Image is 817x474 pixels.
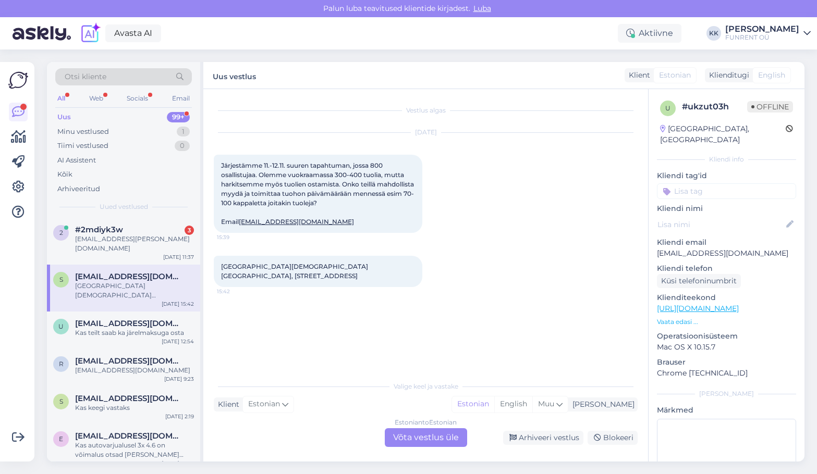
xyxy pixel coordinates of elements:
[75,366,194,375] div: [EMAIL_ADDRESS][DOMAIN_NAME]
[163,253,194,261] div: [DATE] 11:37
[59,276,63,283] span: s
[75,356,184,366] span: raidveeepp@gmail.com
[59,360,64,368] span: r
[657,183,796,199] input: Lisa tag
[503,431,583,445] div: Arhiveeri vestlus
[105,24,161,42] a: Avasta AI
[657,368,796,379] p: Chrome [TECHNICAL_ID]
[659,70,691,81] span: Estonian
[100,202,148,211] span: Uued vestlused
[59,435,63,443] span: E
[221,161,416,226] span: Järjestämme 11.-12.11. suuren tapahtuman, jossa 800 osallistujaa. Olemme vuokraamassa 300-400 tuo...
[125,92,150,105] div: Socials
[214,399,239,410] div: Klient
[213,68,256,82] label: Uus vestlus
[657,219,784,230] input: Lisa nimi
[657,389,796,398] div: [PERSON_NAME]
[657,342,796,353] p: Mac OS X 10.15.7
[657,304,739,313] a: [URL][DOMAIN_NAME]
[725,33,799,42] div: FUNRENT OÜ
[75,319,184,328] span: ularomel@gmail.com
[618,24,681,43] div: Aktiivne
[177,127,190,137] div: 1
[57,155,96,166] div: AI Assistent
[706,26,721,41] div: KK
[221,263,370,280] span: [GEOGRAPHIC_DATA][DEMOGRAPHIC_DATA] [GEOGRAPHIC_DATA], [STREET_ADDRESS]
[494,396,532,412] div: English
[57,169,72,180] div: Kõik
[162,300,194,308] div: [DATE] 15:42
[665,104,670,112] span: u
[75,272,184,281] span: sakari@riverchurch.fi
[239,218,354,226] a: [EMAIL_ADDRESS][DOMAIN_NAME]
[625,70,650,81] div: Klient
[214,106,638,115] div: Vestlus algas
[57,141,108,151] div: Tiimi vestlused
[657,263,796,274] p: Kliendi telefon
[59,397,63,405] span: s
[57,184,100,194] div: Arhiveeritud
[57,112,71,122] div: Uus
[747,101,793,113] span: Offline
[75,441,194,459] div: Kas autovarjualusel 3x 4.6 on võimalus otsad [PERSON_NAME] panna.
[657,292,796,303] p: Klienditeekond
[657,317,796,327] p: Vaata edasi ...
[214,382,638,391] div: Valige keel ja vastake
[660,123,786,145] div: [GEOGRAPHIC_DATA], [GEOGRAPHIC_DATA]
[214,128,638,137] div: [DATE]
[162,338,194,345] div: [DATE] 12:54
[657,155,796,164] div: Kliendi info
[657,248,796,259] p: [EMAIL_ADDRESS][DOMAIN_NAME]
[79,22,101,44] img: explore-ai
[167,112,190,122] div: 99+
[65,71,106,82] span: Otsi kliente
[758,70,785,81] span: English
[58,322,64,330] span: u
[452,396,494,412] div: Estonian
[75,225,123,234] span: #2mdiyk3w
[568,399,635,410] div: [PERSON_NAME]
[470,4,494,13] span: Luba
[657,405,796,416] p: Märkmed
[657,170,796,181] p: Kliendi tag'id
[725,25,811,42] a: [PERSON_NAME]FUNRENT OÜ
[538,399,554,408] span: Muu
[657,331,796,342] p: Operatsioonisüsteem
[705,70,749,81] div: Klienditugi
[57,127,109,137] div: Minu vestlused
[75,234,194,253] div: [EMAIL_ADDRESS][PERSON_NAME][DOMAIN_NAME]
[657,274,741,288] div: Küsi telefoninumbrit
[75,281,194,300] div: [GEOGRAPHIC_DATA][DEMOGRAPHIC_DATA] [GEOGRAPHIC_DATA], [STREET_ADDRESS]
[8,70,28,90] img: Askly Logo
[185,226,194,235] div: 3
[75,431,184,441] span: Ergoselgis228@msn.com
[248,398,280,410] span: Estonian
[75,403,194,413] div: Kas keegi vastaks
[657,357,796,368] p: Brauser
[175,141,190,151] div: 0
[170,92,192,105] div: Email
[657,237,796,248] p: Kliendi email
[164,375,194,383] div: [DATE] 9:23
[165,413,194,420] div: [DATE] 2:19
[59,229,63,236] span: 2
[75,394,184,403] span: soomea@hot.ee
[588,431,638,445] div: Blokeeri
[162,459,194,467] div: [DATE] 15:07
[217,288,256,295] span: 15:42
[217,233,256,241] span: 15:39
[395,418,457,427] div: Estonian to Estonian
[385,428,467,447] div: Võta vestlus üle
[87,92,105,105] div: Web
[725,25,799,33] div: [PERSON_NAME]
[55,92,67,105] div: All
[75,328,194,338] div: Kas teilt saab ka järelmaksuga osta
[682,101,747,113] div: # ukzut03h
[657,203,796,214] p: Kliendi nimi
